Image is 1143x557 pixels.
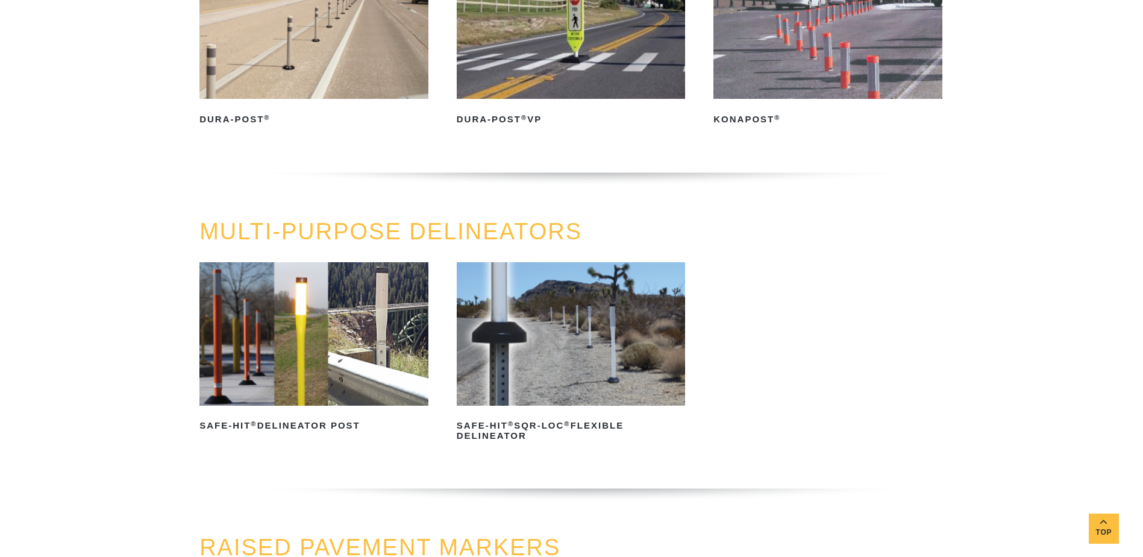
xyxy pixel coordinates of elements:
h2: Safe-Hit SQR-LOC Flexible Delineator [457,417,686,445]
h2: KonaPost [713,110,942,129]
h2: Dura-Post VP [457,110,686,129]
h2: Safe-Hit Delineator Post [199,417,428,436]
a: Safe-Hit®SQR-LOC®Flexible Delineator [457,262,686,445]
h2: Dura-Post [199,110,428,129]
a: MULTI-PURPOSE DELINEATORS [199,219,582,244]
sup: ® [508,420,514,427]
a: Top [1089,514,1119,544]
a: Safe-Hit®Delineator Post [199,262,428,435]
sup: ® [521,114,527,121]
span: Top [1089,526,1119,540]
sup: ® [774,114,780,121]
sup: ® [564,420,570,427]
sup: ® [264,114,270,121]
sup: ® [251,420,257,427]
